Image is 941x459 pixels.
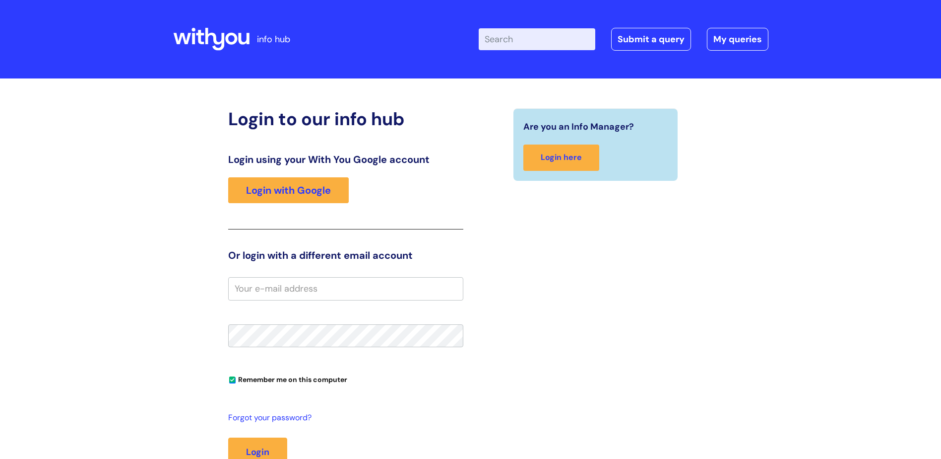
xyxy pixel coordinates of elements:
input: Search [479,28,595,50]
p: info hub [257,31,290,47]
a: Login here [523,145,599,171]
label: Remember me on this computer [228,373,347,384]
input: Remember me on this computer [229,377,236,383]
h2: Login to our info hub [228,108,463,130]
h3: Or login with a different email account [228,249,463,261]
a: My queries [707,28,768,51]
span: Are you an Info Manager? [523,119,634,135]
div: You can uncheck this option if you're logging in from a shared device [228,371,463,387]
input: Your e-mail address [228,277,463,300]
h3: Login using your With You Google account [228,153,463,165]
a: Forgot your password? [228,411,458,425]
a: Login with Google [228,177,349,203]
a: Submit a query [611,28,691,51]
